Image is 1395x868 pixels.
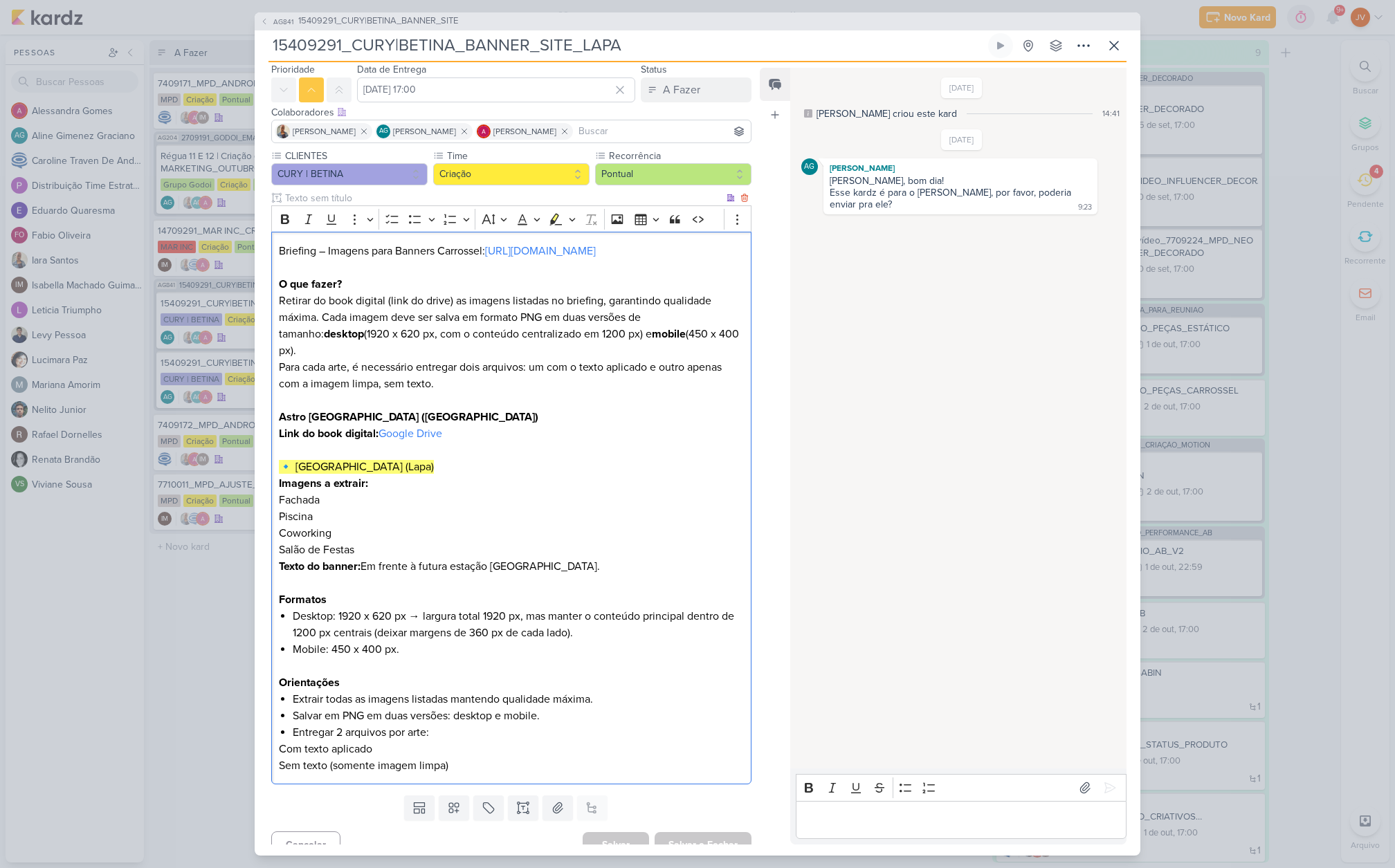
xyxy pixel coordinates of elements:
div: Esse kardz é para o [PERSON_NAME], por favor, poderia enviar pra ele? [830,187,1074,210]
label: Prioridade [271,64,315,75]
p: Piscina [279,508,744,525]
mark: 🔹 [GEOGRAPHIC_DATA] (Lapa) [279,460,434,474]
button: Criação [433,163,590,185]
p: Coworking [279,525,744,542]
p: Retirar do book digital (link do drive) as imagens listadas no briefing, garantindo qualidade máx... [279,276,744,425]
img: Iara Santos [276,124,290,138]
strong: Formatos [279,593,327,607]
div: [PERSON_NAME] [826,161,1095,175]
p: Em frente à futura estação [GEOGRAPHIC_DATA]. [279,558,744,608]
button: Cancelar [271,831,340,858]
strong: desktop [324,327,364,341]
a: [URL][DOMAIN_NAME] [485,244,596,258]
strong: Texto do banner: [279,560,361,573]
label: Time [446,149,590,163]
button: Pontual [595,163,751,185]
div: Editor toolbar [271,205,751,232]
div: Aline Gimenez Graciano [801,158,818,175]
li: Extrair todas as imagens listadas mantendo qualidade máxima. [293,691,744,708]
strong: O que fazer? [279,277,342,291]
div: Ligar relógio [995,40,1006,51]
div: Editor editing area: main [796,801,1127,839]
input: Buscar [576,123,748,140]
strong: Imagens a extrair: [279,477,368,490]
input: Texto sem título [282,191,724,205]
p: Com texto aplicado [279,741,744,757]
h2: Briefing – Imagens para Banners Carrossel: [279,243,744,259]
li: Desktop: 1920 x 620 px → largura total 1920 px, mas manter o conteúdo principal dentro de 1200 px... [293,608,744,641]
div: Editor editing area: main [271,232,751,784]
strong: mobile [652,327,686,341]
div: [PERSON_NAME], bom dia! [830,175,1091,187]
div: Colaboradores [271,105,751,120]
label: Data de Entrega [357,64,426,75]
li: Entregar 2 arquivos por arte: [293,724,744,741]
label: Recorrência [608,149,751,163]
div: 14:41 [1102,107,1120,120]
strong: Link do book digital: [279,427,379,441]
button: A Fazer [641,77,751,102]
p: Salão de Festas [279,542,744,558]
p: Sem texto (somente imagem limpa) [279,757,744,774]
li: Salvar em PNG em duas versões: desktop e mobile. [293,708,744,724]
label: CLIENTES [284,149,428,163]
span: [PERSON_NAME] [293,125,356,138]
span: [PERSON_NAME] [493,125,556,138]
li: Mobile: 450 x 400 px. [293,641,744,658]
img: Alessandra Gomes [477,124,491,138]
input: Kard Sem Título [268,33,985,58]
strong: Orientações [279,676,340,690]
div: [PERSON_NAME] criou este kard [817,107,957,121]
a: Google Drive [379,427,442,441]
p: Fachada [279,492,744,508]
div: Aline Gimenez Graciano [376,124,390,138]
p: AG [379,128,388,135]
div: Editor toolbar [796,774,1127,801]
button: CURY | BETINA [271,163,428,185]
span: [PERSON_NAME] [393,125,456,138]
div: 9:23 [1078,202,1092,213]
div: A Fazer [663,82,700,98]
label: Status [641,64,667,75]
strong: Astro [GEOGRAPHIC_DATA] ([GEOGRAPHIC_DATA]) [279,410,538,424]
p: AG [804,163,814,171]
input: Select a date [357,77,635,102]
